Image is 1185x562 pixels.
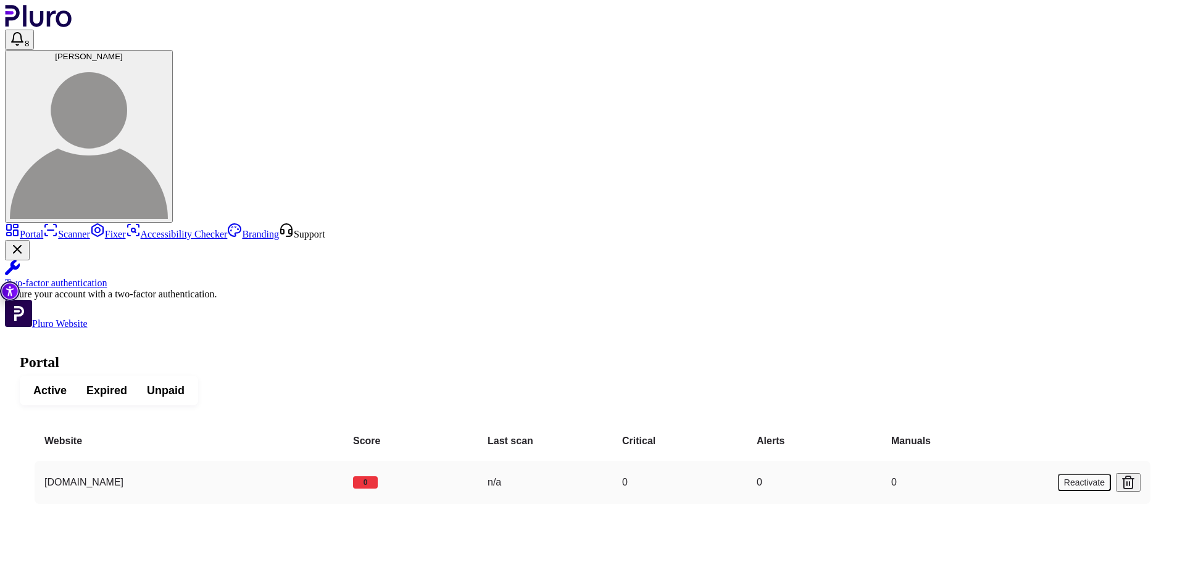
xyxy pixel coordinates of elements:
div: 0 [891,475,1006,490]
aside: Sidebar menu [5,223,1180,329]
td: cubicdash.com [35,461,343,504]
a: Open Pluro Website [5,318,88,329]
a: Two-factor authentication [5,260,1180,289]
a: Branding [227,229,279,239]
div: 0 [353,476,378,489]
button: Close Two-factor authentication notification [5,240,30,260]
div: Secure your account with a two-factor authentication. [5,289,1180,300]
a: Scanner [43,229,90,239]
div: 0 [622,475,737,490]
h1: Portal [20,354,1165,371]
a: Fixer [90,229,126,239]
span: Expired [86,383,127,398]
button: Reactivate [1058,474,1111,491]
th: Alerts [747,421,881,461]
button: Unpaid [137,379,194,402]
span: Unpaid [147,383,185,398]
th: Score [343,421,478,461]
button: Active [23,379,77,402]
th: Manuals [881,421,1016,461]
div: Two-factor authentication [5,278,1180,289]
button: Open notifications, you have 8 new notifications [5,30,34,50]
span: [PERSON_NAME] [55,52,123,61]
button: Expired [77,379,137,402]
button: [PERSON_NAME]Feroz Alam [5,50,173,223]
th: Critical [612,421,747,461]
a: Open Support screen [279,229,325,239]
span: Active [33,383,67,398]
a: Portal [5,229,43,239]
div: 0 [757,475,871,490]
span: 8 [25,39,29,48]
th: Website [35,421,343,461]
th: Last scan [478,421,612,461]
td: n/a [478,461,612,504]
a: Logo [5,19,72,29]
img: Feroz Alam [10,61,168,219]
a: Accessibility Checker [126,229,228,239]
